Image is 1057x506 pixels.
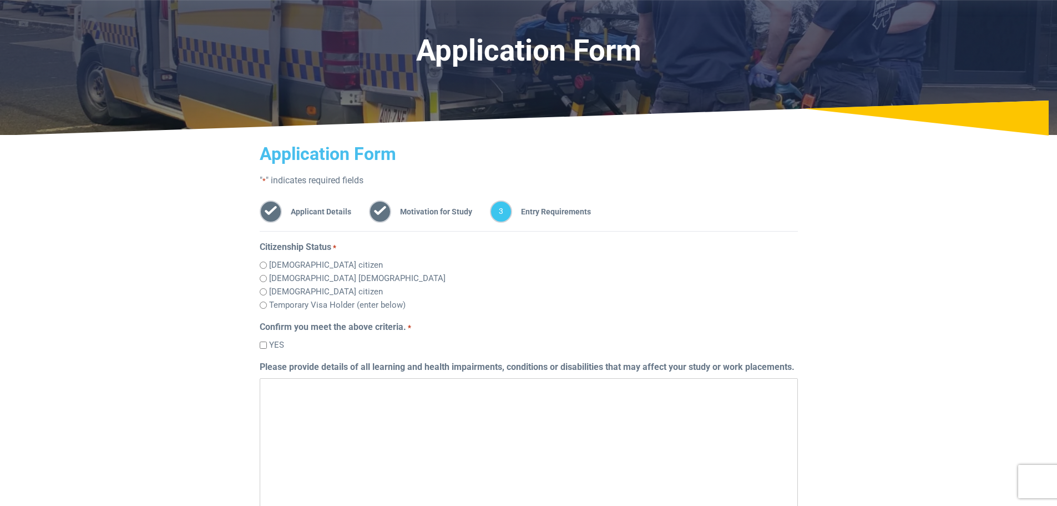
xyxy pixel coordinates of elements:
[260,241,798,254] legend: Citizenship Status
[269,299,406,312] label: Temporary Visa Holder (enter below)
[269,285,383,298] label: [DEMOGRAPHIC_DATA] citizen
[260,174,798,187] p: " " indicates required fields
[260,320,798,334] legend: Confirm you meet the above criteria.
[260,143,798,164] h2: Application Form
[260,360,795,374] label: Please provide details of all learning and health impairments, conditions or disabilities that ma...
[269,339,284,352] label: YES
[282,201,351,223] span: Applicant Details
[391,201,472,223] span: Motivation for Study
[242,33,815,68] h1: Application Form
[269,272,446,285] label: [DEMOGRAPHIC_DATA] [DEMOGRAPHIC_DATA]
[512,201,591,223] span: Entry Requirements
[269,259,383,272] label: [DEMOGRAPHIC_DATA] citizen
[369,201,391,223] span: 2
[490,201,512,223] span: 3
[260,201,282,223] span: 1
